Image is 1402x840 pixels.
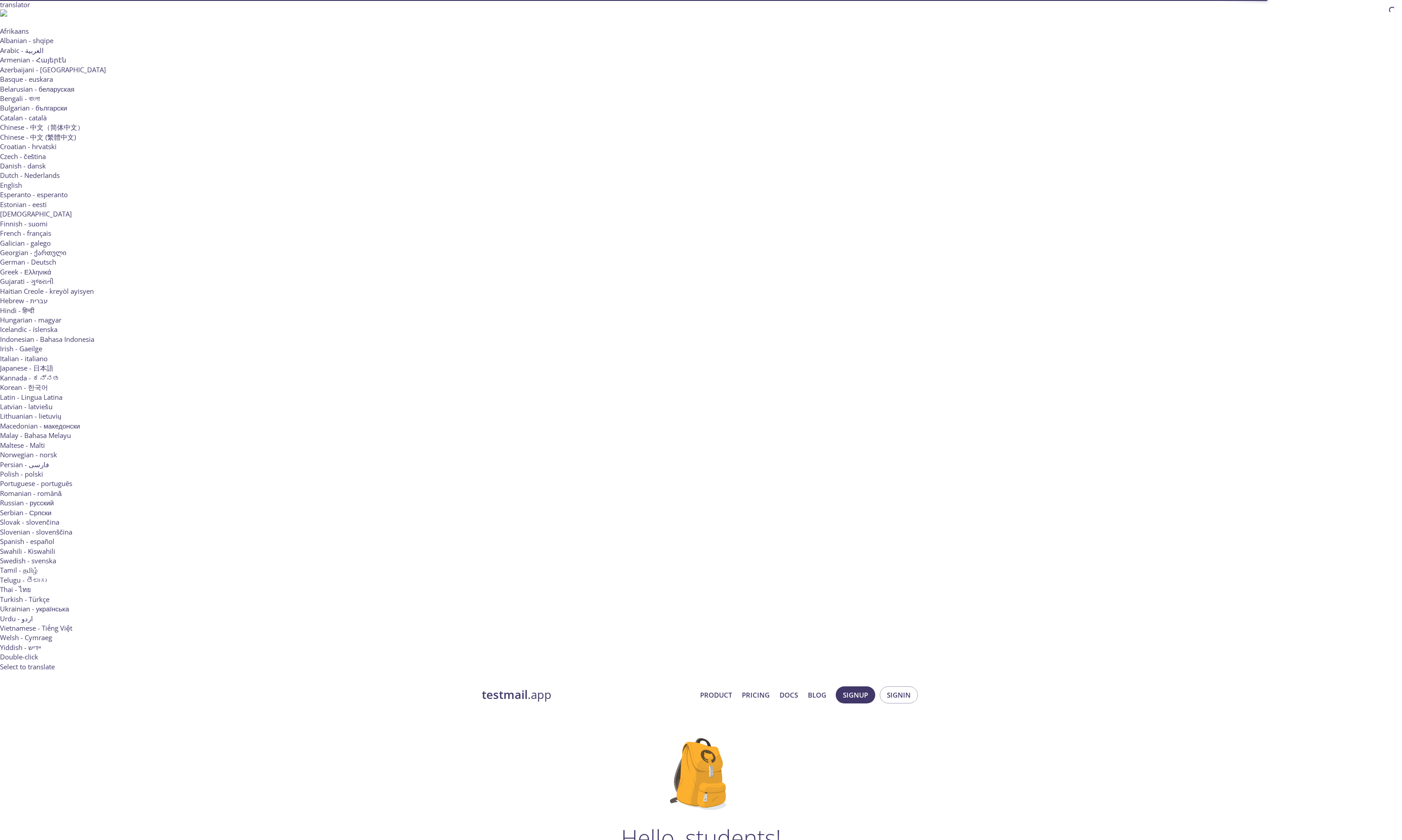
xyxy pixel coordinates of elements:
a: Product [700,689,732,701]
button: Signin [880,686,918,703]
button: Signup [836,686,875,703]
span: Signup [843,689,868,701]
span: Signin [887,689,911,701]
strong: testmail [482,687,528,703]
a: testmail.app [482,687,693,703]
a: Pricing [742,689,770,701]
img: github-student-backpack.png [670,738,732,810]
a: Docs [780,689,798,701]
a: Blog [808,689,826,701]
